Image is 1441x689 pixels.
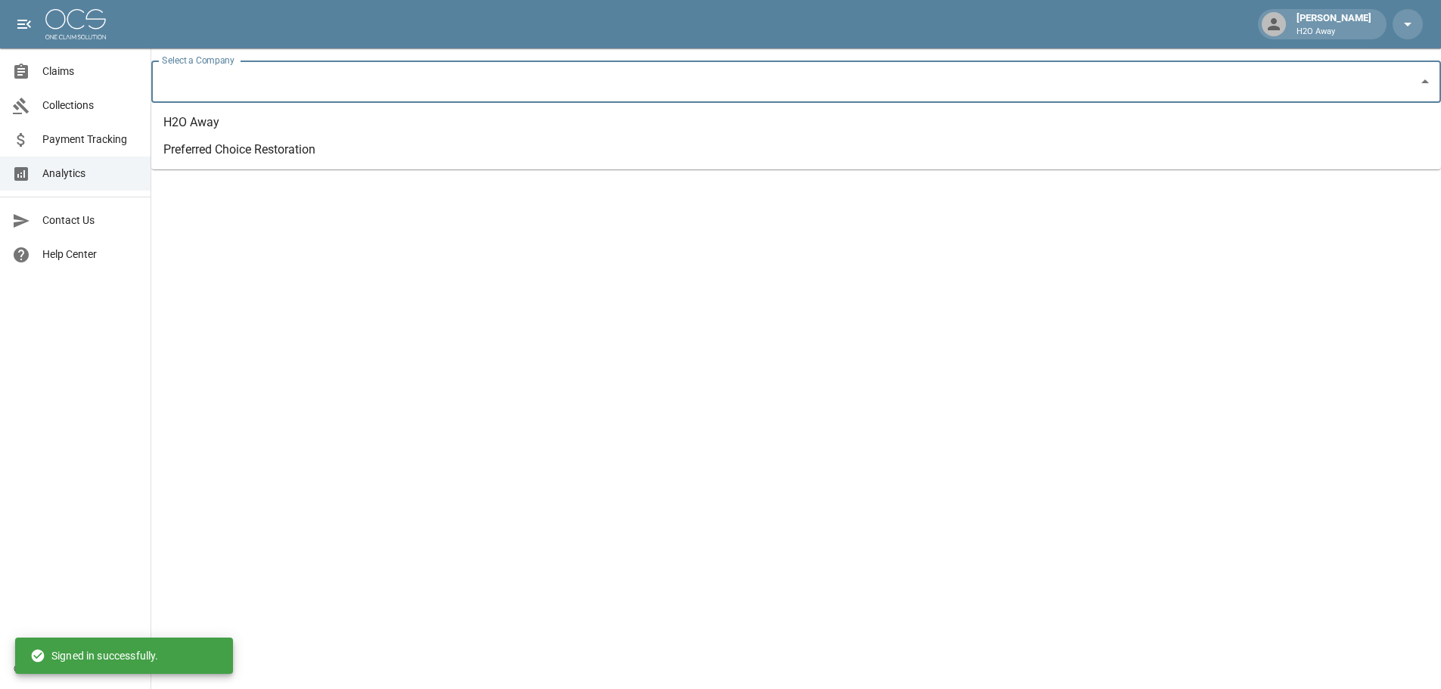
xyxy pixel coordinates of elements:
[45,9,106,39] img: ocs-logo-white-transparent.png
[9,9,39,39] button: open drawer
[1415,71,1436,92] button: Close
[14,661,137,676] div: © 2025 One Claim Solution
[30,642,158,669] div: Signed in successfully.
[151,136,1441,163] li: Preferred Choice Restoration
[162,54,234,67] label: Select a Company
[42,64,138,79] span: Claims
[42,213,138,228] span: Contact Us
[42,132,138,147] span: Payment Tracking
[42,247,138,262] span: Help Center
[42,166,138,182] span: Analytics
[151,109,1441,136] li: H2O Away
[1297,26,1371,39] p: H2O Away
[42,98,138,113] span: Collections
[1290,11,1377,38] div: [PERSON_NAME]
